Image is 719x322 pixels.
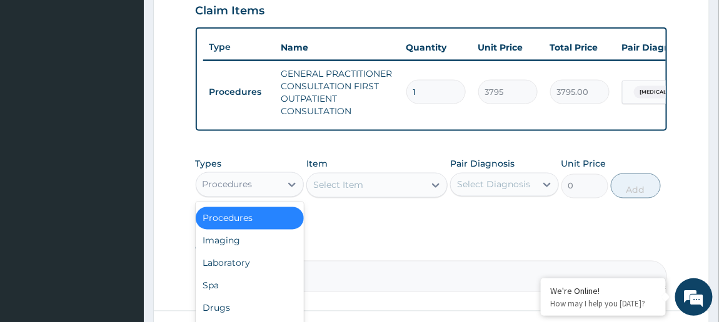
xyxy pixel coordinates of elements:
[196,243,668,254] label: Comment
[472,35,544,60] th: Unit Price
[196,207,304,230] div: Procedures
[23,62,51,94] img: d_794563401_company_1708531726252_794563401
[450,157,515,170] label: Pair Diagnosis
[196,230,304,252] div: Imaging
[457,178,530,191] div: Select Diagnosis
[313,179,363,192] div: Select Item
[196,4,265,18] h3: Claim Items
[561,157,606,170] label: Unit Price
[634,86,693,99] span: [MEDICAL_DATA]
[203,178,253,191] div: Procedures
[196,159,222,169] label: Types
[6,201,238,245] textarea: Type your message and hit 'Enter'
[73,87,173,213] span: We're online!
[544,35,616,60] th: Total Price
[275,61,400,124] td: GENERAL PRACTITIONER CONSULTATION FIRST OUTPATIENT CONSULTATION
[65,70,210,86] div: Chat with us now
[400,35,472,60] th: Quantity
[196,297,304,320] div: Drugs
[611,173,661,198] button: Add
[196,252,304,275] div: Laboratory
[203,36,275,59] th: Type
[275,35,400,60] th: Name
[306,157,328,170] label: Item
[196,275,304,297] div: Spa
[550,298,656,309] p: How may I help you today?
[205,6,235,36] div: Minimize live chat window
[550,285,656,296] div: We're Online!
[203,80,275,104] td: Procedures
